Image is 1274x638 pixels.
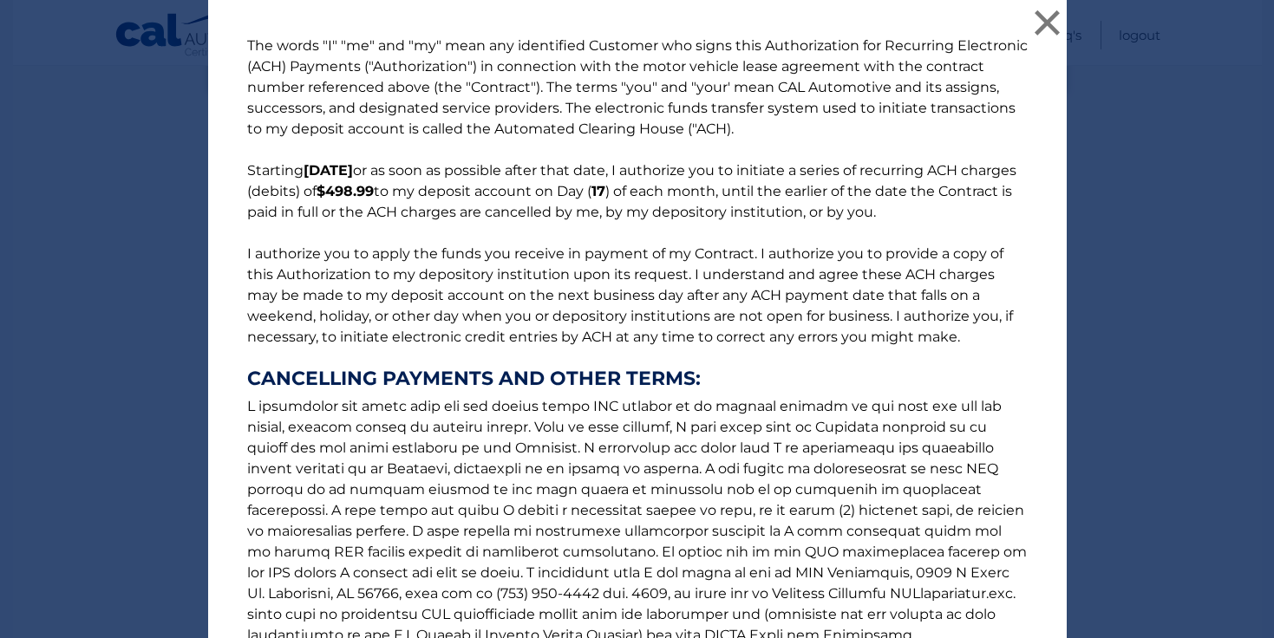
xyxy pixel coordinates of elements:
b: 17 [591,183,605,199]
strong: CANCELLING PAYMENTS AND OTHER TERMS: [247,368,1028,389]
b: [DATE] [304,162,353,179]
b: $498.99 [317,183,374,199]
button: × [1030,5,1065,40]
